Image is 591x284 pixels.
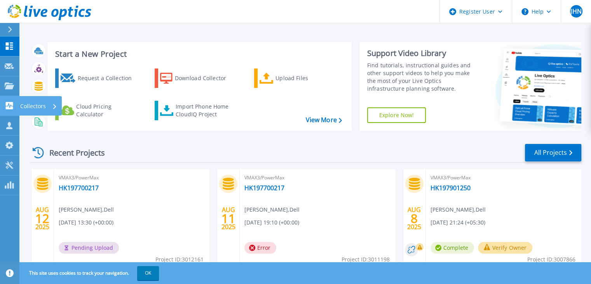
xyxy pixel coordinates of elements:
div: Cloud Pricing Calculator [76,103,138,118]
a: All Projects [525,144,581,161]
span: 11 [221,215,235,222]
p: Collectors [20,96,46,116]
div: Import Phone Home CloudIQ Project [176,103,236,118]
a: View More [305,116,342,124]
span: Project ID: 3012161 [155,255,204,264]
div: Recent Projects [30,143,115,162]
a: HK197901250 [431,184,471,192]
a: Upload Files [254,68,341,88]
span: This site uses cookies to track your navigation. [21,266,159,280]
span: [DATE] 21:24 (+05:30) [431,218,485,227]
span: VMAX3/PowerMax [431,174,577,182]
div: AUG 2025 [35,204,50,233]
span: 8 [411,215,418,222]
span: JHN [570,8,581,14]
span: VMAX3/PowerMax [244,174,391,182]
span: 12 [35,215,49,222]
span: [DATE] 19:10 (+00:00) [244,218,299,227]
div: Support Video Library [367,48,479,58]
span: [DATE] 13:30 (+00:00) [59,218,113,227]
div: Download Collector [175,70,237,86]
a: Cloud Pricing Calculator [55,101,142,120]
div: Request a Collection [77,70,139,86]
div: Upload Files [275,70,338,86]
span: Pending Upload [59,242,119,254]
span: VMAX3/PowerMax [59,174,205,182]
a: Request a Collection [55,68,142,88]
div: AUG 2025 [221,204,236,233]
span: [PERSON_NAME] , Dell [244,205,300,214]
span: Project ID: 3007866 [527,255,575,264]
div: AUG 2025 [407,204,422,233]
span: Error [244,242,276,254]
span: Project ID: 3011198 [342,255,390,264]
button: OK [137,266,159,280]
button: Verify Owner [478,242,533,254]
a: HK197700217 [59,184,99,192]
span: Complete [431,242,474,254]
a: HK197700217 [244,184,284,192]
div: Find tutorials, instructional guides and other support videos to help you make the most of your L... [367,61,479,93]
a: Download Collector [155,68,241,88]
a: Explore Now! [367,107,426,123]
span: [PERSON_NAME] , Dell [59,205,114,214]
h3: Start a New Project [55,50,342,58]
span: [PERSON_NAME] , Dell [431,205,486,214]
